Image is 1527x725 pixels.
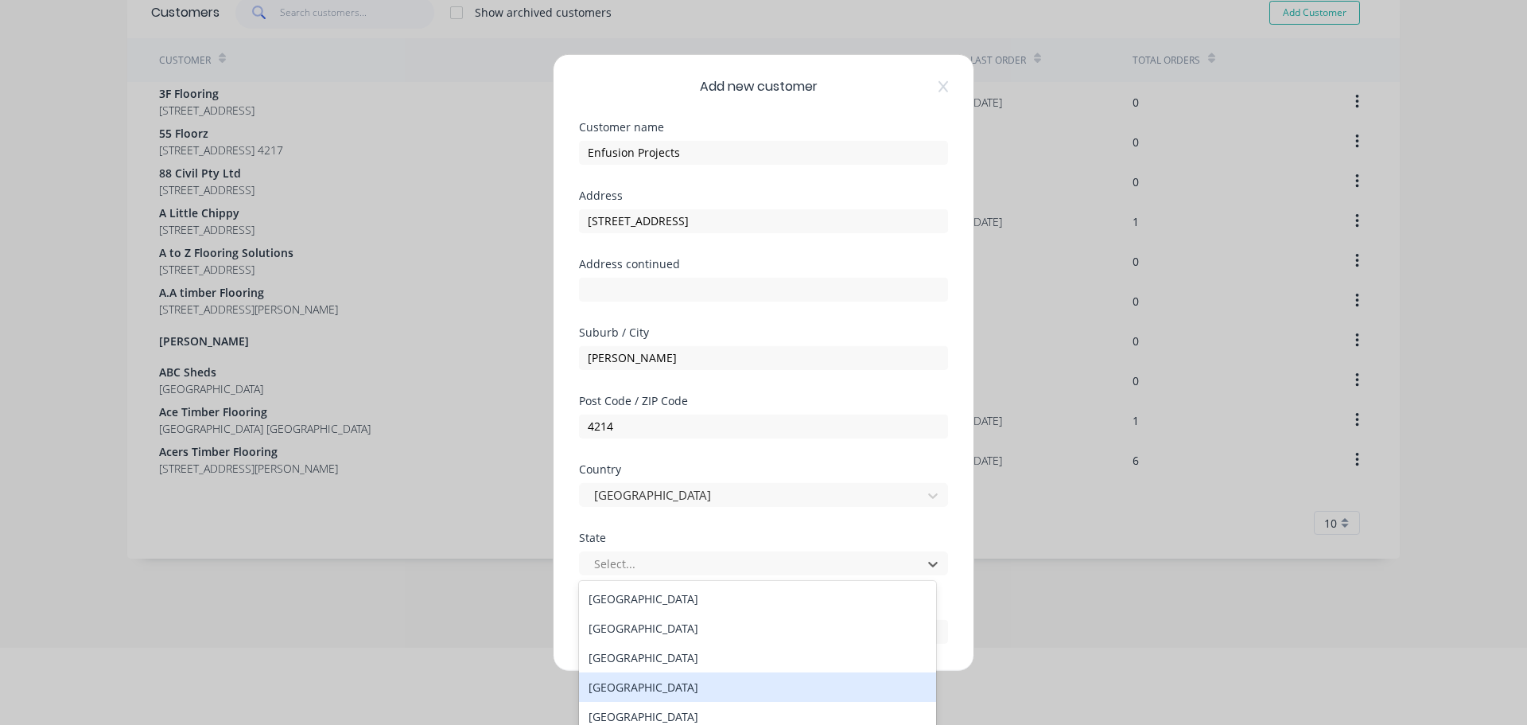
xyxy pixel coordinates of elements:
div: [GEOGRAPHIC_DATA] [579,584,936,614]
div: Suburb / City [579,326,948,337]
div: State [579,532,948,543]
div: [GEOGRAPHIC_DATA] [579,672,936,702]
div: [GEOGRAPHIC_DATA] [579,614,936,643]
div: Customer name [579,121,948,132]
div: Country [579,463,948,474]
div: Post Code / ZIP Code [579,395,948,406]
span: Add new customer [700,76,818,95]
div: [GEOGRAPHIC_DATA] [579,643,936,672]
div: Address continued [579,258,948,269]
div: Address [579,189,948,201]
